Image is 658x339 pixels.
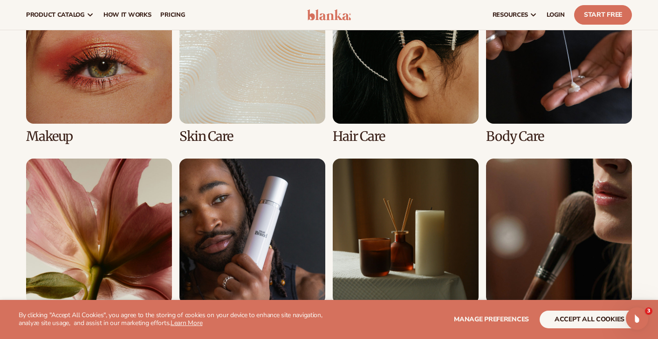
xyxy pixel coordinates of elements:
[19,312,338,327] p: By clicking "Accept All Cookies", you agree to the storing of cookies on your device to enhance s...
[307,9,351,20] img: logo
[103,11,151,19] span: How It Works
[160,11,185,19] span: pricing
[26,11,85,19] span: product catalog
[493,11,528,19] span: resources
[179,129,325,144] h3: Skin Care
[486,159,632,324] div: 8 / 8
[454,311,529,328] button: Manage preferences
[333,159,479,324] div: 7 / 8
[26,159,172,324] div: 5 / 8
[26,129,172,144] h3: Makeup
[179,159,325,324] div: 6 / 8
[547,11,565,19] span: LOGIN
[454,315,529,324] span: Manage preferences
[645,307,652,315] span: 3
[171,319,202,327] a: Learn More
[626,307,648,330] iframe: Intercom live chat
[486,129,632,144] h3: Body Care
[333,129,479,144] h3: Hair Care
[574,5,632,25] a: Start Free
[540,311,639,328] button: accept all cookies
